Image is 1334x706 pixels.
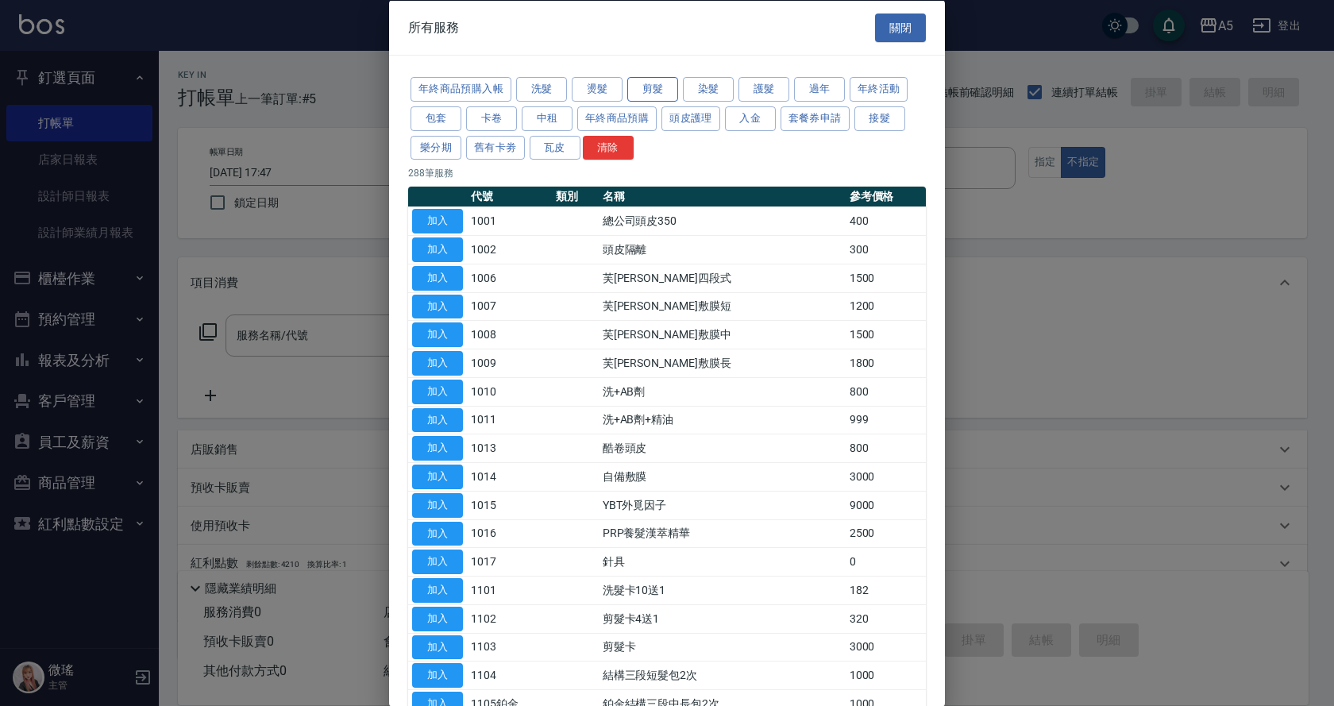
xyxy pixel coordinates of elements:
button: 包套 [411,106,461,130]
button: 加入 [412,379,463,403]
td: 3000 [846,633,926,662]
th: 類別 [552,187,598,207]
button: 加入 [412,663,463,688]
button: 加入 [412,606,463,631]
button: 加入 [412,407,463,432]
button: 年終商品預購入帳 [411,77,511,102]
button: 加入 [412,465,463,489]
button: 加入 [412,294,463,318]
p: 288 筆服務 [408,166,926,180]
td: 洗+AB劑+精油 [599,406,846,434]
td: 9000 [846,491,926,519]
button: 染髮 [683,77,734,102]
td: 針具 [599,547,846,576]
td: 1010 [467,377,552,406]
button: 樂分期 [411,135,461,160]
th: 參考價格 [846,187,926,207]
button: 加入 [412,492,463,517]
button: 洗髮 [516,77,567,102]
td: 1006 [467,264,552,292]
button: 年終活動 [850,77,908,102]
button: 加入 [412,436,463,461]
td: 1500 [846,320,926,349]
th: 名稱 [599,187,846,207]
button: 護髮 [738,77,789,102]
td: 1001 [467,206,552,235]
td: 3000 [846,462,926,491]
td: 1200 [846,292,926,321]
td: 1011 [467,406,552,434]
td: 1500 [846,264,926,292]
button: 加入 [412,351,463,376]
td: 結構三段短髮包2次 [599,661,846,689]
button: 加入 [412,578,463,603]
td: 1103 [467,633,552,662]
button: 瓦皮 [530,135,580,160]
td: 300 [846,235,926,264]
td: PRP養髮漢萃精華 [599,519,846,548]
td: 1007 [467,292,552,321]
button: 入金 [725,106,776,130]
button: 年終商品預購 [577,106,657,130]
td: 芙[PERSON_NAME]敷膜短 [599,292,846,321]
button: 卡卷 [466,106,517,130]
button: 加入 [412,322,463,347]
td: 1102 [467,604,552,633]
button: 加入 [412,550,463,574]
button: 關閉 [875,13,926,42]
td: 洗髮卡10送1 [599,576,846,604]
td: 芙[PERSON_NAME]敷膜中 [599,320,846,349]
td: 1014 [467,462,552,491]
button: 加入 [412,209,463,233]
td: 800 [846,434,926,462]
td: 1002 [467,235,552,264]
td: 1016 [467,519,552,548]
th: 代號 [467,187,552,207]
td: 1000 [846,661,926,689]
span: 所有服務 [408,19,459,35]
td: 800 [846,377,926,406]
td: 1015 [467,491,552,519]
td: 182 [846,576,926,604]
td: 總公司頭皮350 [599,206,846,235]
button: 加入 [412,265,463,290]
td: 自備敷膜 [599,462,846,491]
button: 加入 [412,635,463,659]
td: 400 [846,206,926,235]
td: 1017 [467,547,552,576]
td: 頭皮隔離 [599,235,846,264]
td: 999 [846,406,926,434]
button: 接髮 [854,106,905,130]
td: 2500 [846,519,926,548]
td: 0 [846,547,926,576]
td: 剪髮卡4送1 [599,604,846,633]
td: 1101 [467,576,552,604]
td: 1009 [467,349,552,377]
td: 酷卷頭皮 [599,434,846,462]
button: 過年 [794,77,845,102]
td: 芙[PERSON_NAME]四段式 [599,264,846,292]
button: 清除 [583,135,634,160]
td: 洗+AB劑 [599,377,846,406]
button: 中租 [522,106,573,130]
button: 加入 [412,237,463,262]
button: 頭皮護理 [661,106,720,130]
td: YBT外覓因子 [599,491,846,519]
td: 1013 [467,434,552,462]
button: 加入 [412,521,463,546]
td: 剪髮卡 [599,633,846,662]
button: 舊有卡劵 [466,135,525,160]
td: 320 [846,604,926,633]
td: 1104 [467,661,552,689]
button: 剪髮 [627,77,678,102]
button: 套餐券申請 [781,106,850,130]
td: 1800 [846,349,926,377]
td: 1008 [467,320,552,349]
button: 燙髮 [572,77,623,102]
td: 芙[PERSON_NAME]敷膜長 [599,349,846,377]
